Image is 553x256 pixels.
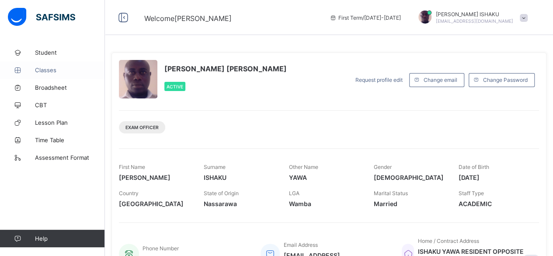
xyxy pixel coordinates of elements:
[8,8,75,26] img: safsims
[35,235,104,242] span: Help
[204,190,239,196] span: State of Origin
[164,64,287,73] span: [PERSON_NAME] [PERSON_NAME]
[459,200,530,207] span: ACADEMIC
[35,137,105,144] span: Time Table
[436,11,513,18] span: [PERSON_NAME] ISHAKU
[374,174,445,181] span: [DEMOGRAPHIC_DATA]
[355,77,403,83] span: Request profile edit
[35,119,105,126] span: Lesson Plan
[204,200,275,207] span: Nassarawa
[119,200,191,207] span: [GEOGRAPHIC_DATA]
[459,174,530,181] span: [DATE]
[119,190,139,196] span: Country
[330,14,401,21] span: session/term information
[119,174,191,181] span: [PERSON_NAME]
[35,102,105,109] span: CBT
[289,164,318,170] span: Other Name
[125,125,159,130] span: Exam Officer
[35,84,105,91] span: Broadsheet
[204,164,226,170] span: Surname
[417,238,479,244] span: Home / Contract Address
[35,154,105,161] span: Assessment Format
[167,84,183,89] span: Active
[410,11,532,25] div: TIMOTHYISHAKU
[374,190,408,196] span: Marital Status
[144,14,232,23] span: Welcome [PERSON_NAME]
[436,18,513,24] span: [EMAIL_ADDRESS][DOMAIN_NAME]
[143,245,179,252] span: Phone Number
[459,190,484,196] span: Staff Type
[374,164,392,170] span: Gender
[518,225,544,252] button: Open asap
[35,67,105,74] span: Classes
[459,164,489,170] span: Date of Birth
[35,49,105,56] span: Student
[289,190,299,196] span: LGA
[283,242,317,248] span: Email Address
[204,174,275,181] span: ISHAKU
[374,200,445,207] span: Married
[289,200,360,207] span: Wamba
[289,174,360,181] span: YAWA
[119,164,145,170] span: First Name
[483,77,528,83] span: Change Password
[424,77,457,83] span: Change email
